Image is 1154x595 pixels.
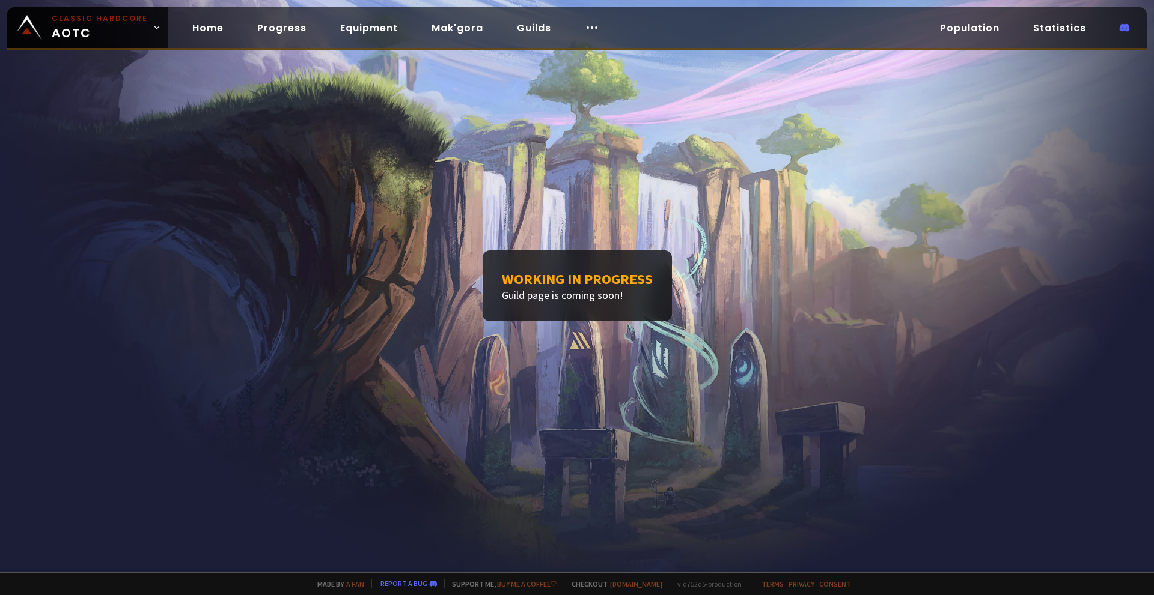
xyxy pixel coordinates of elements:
[1024,16,1096,40] a: Statistics
[331,16,408,40] a: Equipment
[52,13,148,24] small: Classic Hardcore
[248,16,316,40] a: Progress
[310,579,364,588] span: Made by
[497,579,557,588] a: Buy me a coffee
[564,579,662,588] span: Checkout
[483,250,672,321] div: Guild page is coming soon!
[380,579,427,588] a: Report a bug
[930,16,1009,40] a: Population
[502,270,653,288] h1: Working in progress
[670,579,742,588] span: v. d752d5 - production
[422,16,493,40] a: Mak'gora
[762,579,784,588] a: Terms
[7,7,168,48] a: Classic HardcoreAOTC
[819,579,851,588] a: Consent
[789,579,814,588] a: Privacy
[507,16,561,40] a: Guilds
[52,13,148,42] span: AOTC
[183,16,233,40] a: Home
[610,579,662,588] a: [DOMAIN_NAME]
[346,579,364,588] a: a fan
[444,579,557,588] span: Support me,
